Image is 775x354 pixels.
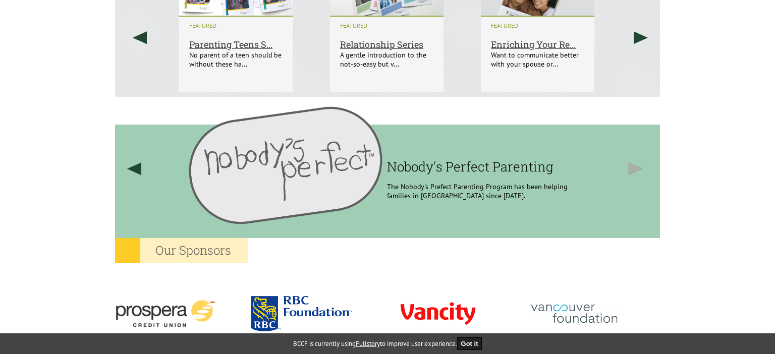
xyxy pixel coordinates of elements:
[340,22,433,29] i: FEATURED
[387,158,571,175] h3: Nobody's Perfect Parenting
[189,50,283,69] p: No parent of a teen should be without these ha...
[491,50,584,69] p: Want to communicate better with your spouse or...
[356,339,380,348] a: Fullstory
[457,337,482,350] button: Got it
[189,17,283,50] a: Parenting Teens S...
[524,287,625,340] img: vancouver_foundation-2.png
[189,97,382,234] img: History Filler Image
[491,22,584,29] i: FEATURED
[189,22,283,29] i: FEATURED
[387,182,571,200] p: The Nobody's Prefect Parenting Program has been helping families in [GEOGRAPHIC_DATA] since [DATE].
[340,17,433,50] a: Relationship Series
[491,17,584,50] a: Enriching Your Re...
[387,285,488,342] img: vancity-3.png
[340,50,433,69] p: A gentle introduction to the not-so-easy but v...
[115,287,216,341] img: prospera-4.png
[115,238,248,263] h2: Our Sponsors
[251,296,352,331] img: rbc.png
